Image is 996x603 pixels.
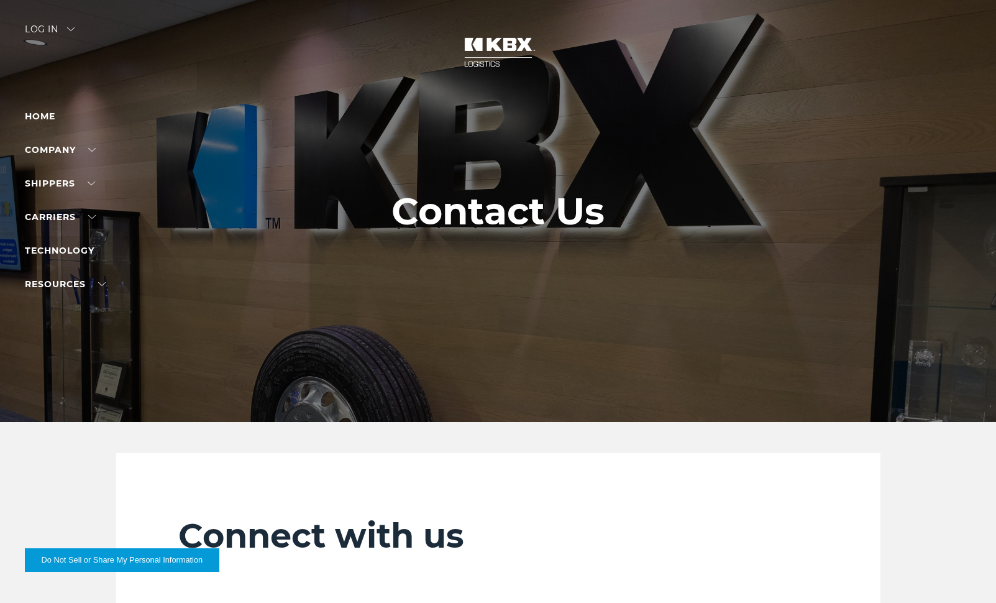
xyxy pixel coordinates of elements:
h2: Connect with us [178,515,818,556]
a: RESOURCES [25,278,106,290]
img: kbx logo [452,25,545,80]
h1: Contact Us [391,190,605,232]
button: Do Not Sell or Share My Personal Information [25,548,219,572]
a: Home [25,111,55,122]
a: Carriers [25,211,96,223]
a: Technology [25,245,94,256]
iframe: Chat Widget [934,543,996,603]
img: arrow [67,27,75,31]
a: Company [25,144,96,155]
a: SHIPPERS [25,178,95,189]
div: Log in [25,25,75,43]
